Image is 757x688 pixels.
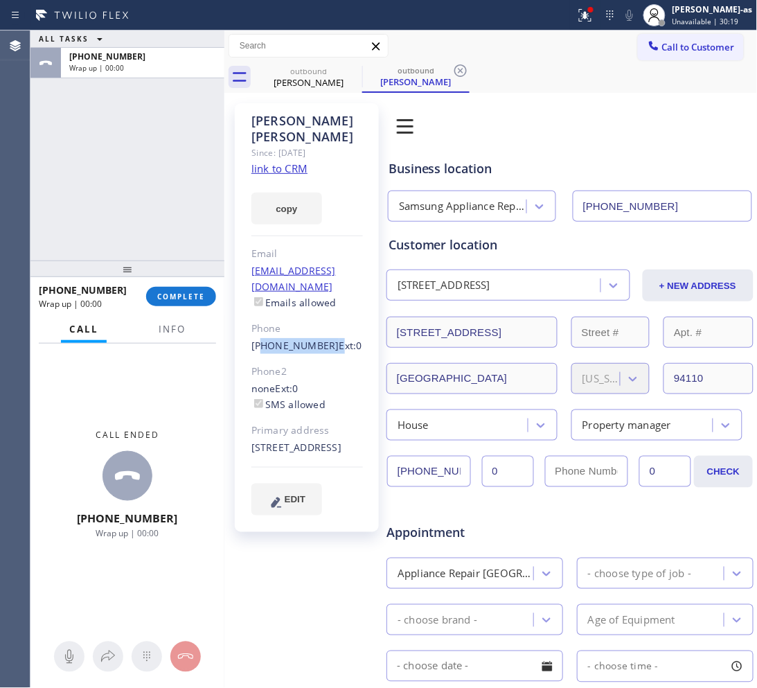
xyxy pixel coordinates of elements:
[398,417,429,433] div: House
[643,270,754,301] button: + NEW ADDRESS
[387,456,471,487] input: Phone Number
[251,398,326,411] label: SMS allowed
[39,283,127,297] span: [PHONE_NUMBER]
[157,292,205,301] span: COMPLETE
[229,35,388,57] input: Search
[582,417,671,433] div: Property manager
[251,113,363,145] div: [PERSON_NAME] [PERSON_NAME]
[638,34,744,60] button: Call to Customer
[364,76,468,88] div: [PERSON_NAME]
[588,565,691,581] div: - choose type of job -
[386,107,425,145] img: 0z2ufo+1LK1lpbjt5drc1XD0bnnlpun5fRe3jBXTlaPqG+JvTQggABAgRuCwj6M7qMMI5mZPQW9JGuOgECBAj8BAT92W+QEcb...
[251,440,363,456] div: [STREET_ADDRESS]
[694,456,753,488] button: CHECK
[256,76,361,89] div: [PERSON_NAME]
[254,297,263,306] input: Emails allowed
[364,62,468,91] div: Nihir Shah
[398,612,477,628] div: - choose brand -
[673,3,753,15] div: [PERSON_NAME]-as
[251,193,322,224] button: copy
[386,524,507,543] span: Appointment
[389,159,751,178] div: Business location
[256,62,361,93] div: Nihir Shah
[664,317,753,348] input: Apt. #
[170,642,201,672] button: Hang up
[61,316,107,343] button: Call
[573,191,752,222] input: Phone Number
[251,264,336,293] a: [EMAIL_ADDRESS][DOMAIN_NAME]
[673,17,739,26] span: Unavailable | 30:19
[620,6,639,25] button: Mute
[251,321,363,337] div: Phone
[93,642,123,672] button: Open directory
[256,66,361,76] div: outbound
[54,642,84,672] button: Mute
[389,236,751,254] div: Customer location
[339,339,362,352] span: Ext: 0
[146,287,216,306] button: COMPLETE
[482,456,534,487] input: Ext.
[251,161,308,175] a: link to CRM
[588,612,675,628] div: Age of Equipment
[78,511,178,527] span: [PHONE_NUMBER]
[639,456,691,487] input: Ext. 2
[96,429,159,441] span: Call ended
[398,278,490,294] div: [STREET_ADDRESS]
[30,30,116,47] button: ALL TASKS
[132,642,162,672] button: Open dialpad
[251,423,363,439] div: Primary address
[251,145,363,161] div: Since: [DATE]
[398,565,535,581] div: Appliance Repair [GEOGRAPHIC_DATA]
[69,63,124,73] span: Wrap up | 00:00
[386,363,558,394] input: City
[285,494,305,504] span: EDIT
[251,246,363,262] div: Email
[69,51,145,62] span: [PHONE_NUMBER]
[364,65,468,76] div: outbound
[545,456,629,487] input: Phone Number 2
[150,316,194,343] button: Info
[251,296,337,309] label: Emails allowed
[39,34,89,44] span: ALL TASKS
[251,364,363,380] div: Phone2
[254,399,263,408] input: SMS allowed
[69,323,98,335] span: Call
[588,660,659,673] span: - choose time -
[399,199,528,215] div: Samsung Appliance Repairs [GEOGRAPHIC_DATA]
[251,484,322,515] button: EDIT
[664,363,753,394] input: ZIP
[159,323,186,335] span: Info
[39,298,102,310] span: Wrap up | 00:00
[386,651,563,682] input: - choose date -
[251,381,363,413] div: none
[251,339,339,352] a: [PHONE_NUMBER]
[662,41,735,53] span: Call to Customer
[571,317,650,348] input: Street #
[96,528,159,540] span: Wrap up | 00:00
[276,382,299,395] span: Ext: 0
[386,317,558,348] input: Address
